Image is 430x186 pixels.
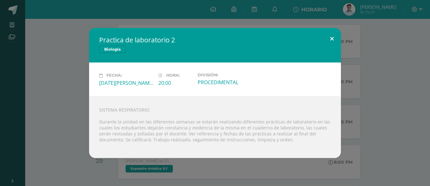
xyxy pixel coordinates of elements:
span: Hora: [166,73,180,78]
div: SISTEMA RESPIRATORIO Durante la unidad en las diferentes semanas se estarán realizando diferentes... [89,96,341,158]
div: 20:00 [158,79,193,86]
button: Close (Esc) [323,28,341,49]
div: PROCEDIMENTAL [198,79,252,86]
span: Fecha: [106,73,122,78]
label: División: [198,73,252,77]
div: [DATE][PERSON_NAME] [99,79,153,86]
h2: Practica de laboratorio 2 [99,36,331,44]
span: Biología [99,46,126,53]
